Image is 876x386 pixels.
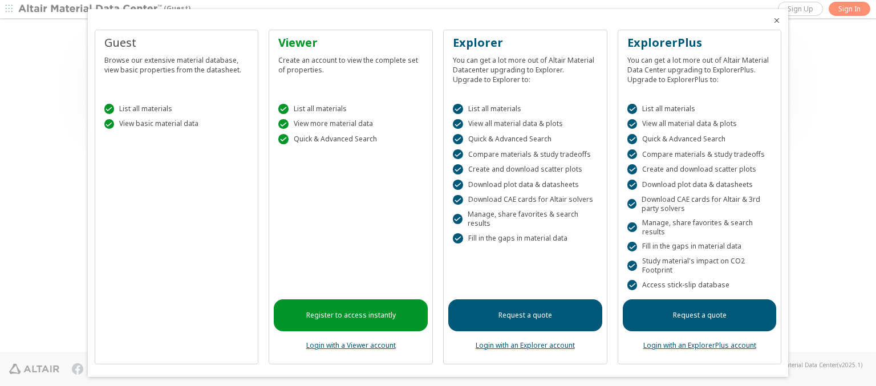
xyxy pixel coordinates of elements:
[453,210,598,228] div: Manage, share favorites & search results
[627,119,638,129] div: 
[627,134,638,144] div: 
[278,134,423,144] div: Quick & Advanced Search
[453,51,598,84] div: You can get a lot more out of Altair Material Datacenter upgrading to Explorer. Upgrade to Explor...
[453,134,598,144] div: Quick & Advanced Search
[627,218,772,237] div: Manage, share favorites & search results
[278,51,423,75] div: Create an account to view the complete set of properties.
[627,51,772,84] div: You can get a lot more out of Altair Material Data Center upgrading to ExplorerPlus. Upgrade to E...
[453,214,463,224] div: 
[453,35,598,51] div: Explorer
[627,149,638,160] div: 
[453,180,463,190] div: 
[104,51,249,75] div: Browse our extensive material database, view basic properties from the datasheet.
[627,104,772,114] div: List all materials
[104,104,249,114] div: List all materials
[627,180,772,190] div: Download plot data & datasheets
[104,35,249,51] div: Guest
[278,104,423,114] div: List all materials
[104,119,115,129] div: 
[627,261,637,271] div: 
[627,222,637,233] div: 
[453,233,463,243] div: 
[278,119,289,129] div: 
[643,340,756,350] a: Login with an ExplorerPlus account
[104,119,249,129] div: View basic material data
[627,195,772,213] div: Download CAE cards for Altair & 3rd party solvers
[627,149,772,160] div: Compare materials & study tradeoffs
[453,134,463,144] div: 
[627,280,772,290] div: Access stick-slip database
[623,299,777,331] a: Request a quote
[453,233,598,243] div: Fill in the gaps in material data
[278,104,289,114] div: 
[627,119,772,129] div: View all material data & plots
[453,119,463,129] div: 
[627,199,636,209] div: 
[627,242,772,252] div: Fill in the gaps in material data
[772,16,781,25] button: Close
[306,340,396,350] a: Login with a Viewer account
[476,340,575,350] a: Login with an Explorer account
[453,180,598,190] div: Download plot data & datasheets
[627,134,772,144] div: Quick & Advanced Search
[453,164,463,174] div: 
[627,180,638,190] div: 
[627,280,638,290] div: 
[274,299,428,331] a: Register to access instantly
[627,164,638,174] div: 
[453,104,598,114] div: List all materials
[627,164,772,174] div: Create and download scatter plots
[453,195,598,205] div: Download CAE cards for Altair solvers
[278,119,423,129] div: View more material data
[453,104,463,114] div: 
[627,257,772,275] div: Study material's impact on CO2 Footprint
[453,149,598,160] div: Compare materials & study tradeoffs
[448,299,602,331] a: Request a quote
[453,195,463,205] div: 
[278,134,289,144] div: 
[104,104,115,114] div: 
[627,242,638,252] div: 
[453,119,598,129] div: View all material data & plots
[453,164,598,174] div: Create and download scatter plots
[627,35,772,51] div: ExplorerPlus
[278,35,423,51] div: Viewer
[627,104,638,114] div: 
[453,149,463,160] div: 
